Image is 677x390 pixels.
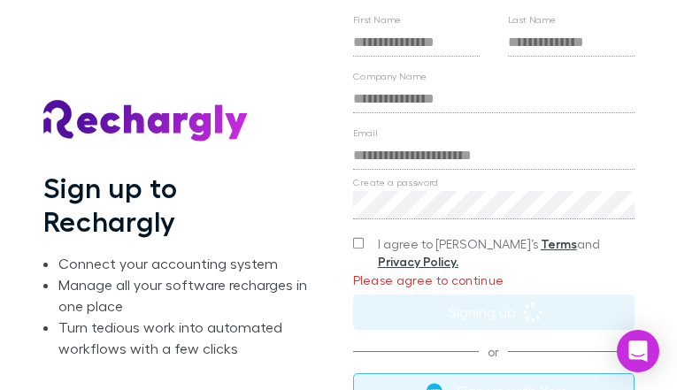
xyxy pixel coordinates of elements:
[353,176,438,189] label: Create a password
[378,235,635,271] span: I agree to [PERSON_NAME]’s and
[353,294,635,330] button: Signing up
[541,236,577,251] a: Terms
[43,171,318,239] h1: Sign up to Rechargly
[353,13,402,27] label: First Name
[353,273,635,287] p: Please agree to continue
[353,351,635,352] span: or
[353,126,377,140] label: Email
[43,100,249,142] img: Rechargly's Logo
[378,254,458,269] a: Privacy Policy.
[58,317,317,359] li: Turn tedious work into automated workflows with a few clicks
[58,253,317,274] li: Connect your accounting system
[58,274,317,317] li: Manage all your software recharges in one place
[508,13,557,27] label: Last Name
[617,330,659,372] div: Open Intercom Messenger
[353,70,427,83] label: Company Name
